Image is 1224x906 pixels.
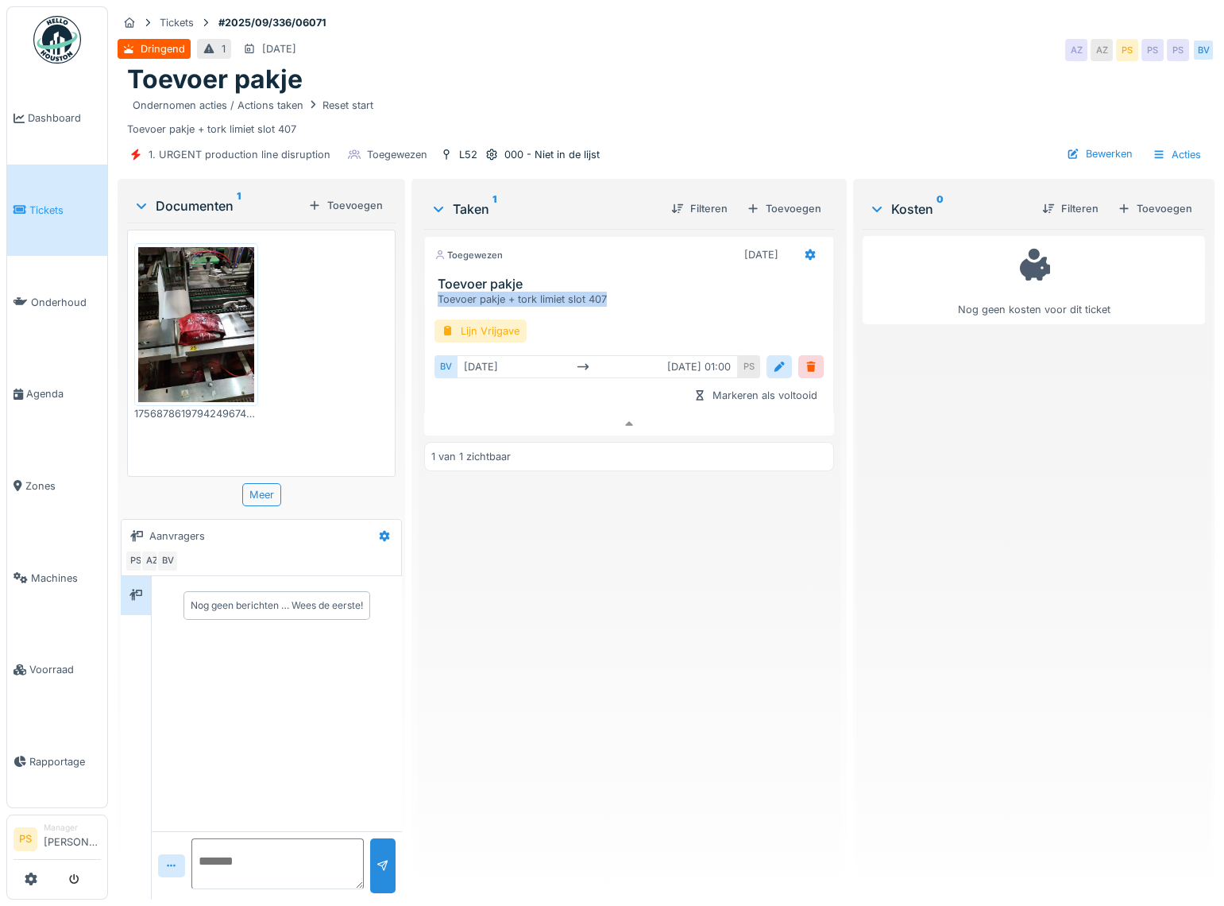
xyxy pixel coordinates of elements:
h3: Toevoer pakje [438,277,827,292]
a: Voorraad [7,624,107,716]
div: L52 [459,147,477,162]
span: Rapportage [29,754,101,769]
div: Ondernomen acties / Actions taken Reset start [133,98,373,113]
h1: Toevoer pakje [127,64,303,95]
div: Toegewezen [367,147,427,162]
a: Tickets [7,165,107,257]
sup: 0 [936,199,944,219]
div: BV [434,355,457,378]
li: PS [14,827,37,851]
div: Toegewezen [434,249,503,262]
div: Filteren [665,198,734,219]
div: Documenten [133,196,302,215]
div: Meer [242,483,281,506]
div: Toevoegen [740,198,828,219]
div: AZ [1091,39,1113,61]
div: [DATE] [262,41,296,56]
div: Toevoegen [302,195,389,216]
div: [DATE] [DATE] 01:00 [457,355,738,378]
div: PS [125,550,147,572]
span: Agenda [26,386,101,401]
div: Taken [431,199,658,219]
span: Onderhoud [31,295,101,310]
div: 17568786197942496741507650538632.jpg [134,406,258,421]
sup: 1 [237,196,241,215]
div: Lijn Vrijgave [434,319,527,343]
span: Dashboard [28,110,101,126]
div: Toevoegen [1111,198,1199,219]
div: 1. URGENT production line disruption [149,147,330,162]
span: Machines [31,571,101,586]
div: 1 van 1 zichtbaar [431,449,511,464]
a: Agenda [7,348,107,440]
span: Tickets [29,203,101,218]
div: BV [156,550,179,572]
sup: 1 [492,199,496,219]
div: Manager [44,822,101,834]
img: Badge_color-CXgf-gQk.svg [33,16,81,64]
a: Dashboard [7,72,107,165]
div: Bewerken [1060,143,1139,165]
img: votifnskp69wtf5znwdc16dfo76b [138,247,254,402]
li: [PERSON_NAME] [44,822,101,856]
div: Aanvragers [149,528,205,544]
div: 1 [222,41,226,56]
div: 000 - Niet in de lijst [504,147,600,162]
div: Dringend [141,41,185,56]
a: Machines [7,532,107,624]
div: AZ [141,550,163,572]
div: PS [738,355,760,378]
div: Kosten [869,199,1029,219]
span: Zones [25,478,101,494]
span: Voorraad [29,662,101,677]
a: Onderhoud [7,256,107,348]
a: Rapportage [7,716,107,808]
div: Markeren als voltooid [687,385,824,406]
div: PS [1167,39,1189,61]
div: Tickets [160,15,194,30]
strong: #2025/09/336/06071 [212,15,333,30]
div: BV [1192,39,1214,61]
div: AZ [1065,39,1087,61]
div: Toevoer pakje + tork limiet slot 407 [127,95,1205,137]
a: Zones [7,440,107,532]
div: Toevoer pakje + tork limiet slot 407 [438,292,827,307]
div: PS [1116,39,1138,61]
a: PS Manager[PERSON_NAME] [14,822,101,860]
div: [DATE] [744,247,778,262]
div: Acties [1145,143,1208,166]
div: Nog geen berichten … Wees de eerste! [191,598,363,613]
div: PS [1141,39,1164,61]
div: Nog geen kosten voor dit ticket [873,243,1195,317]
div: Filteren [1036,198,1105,219]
